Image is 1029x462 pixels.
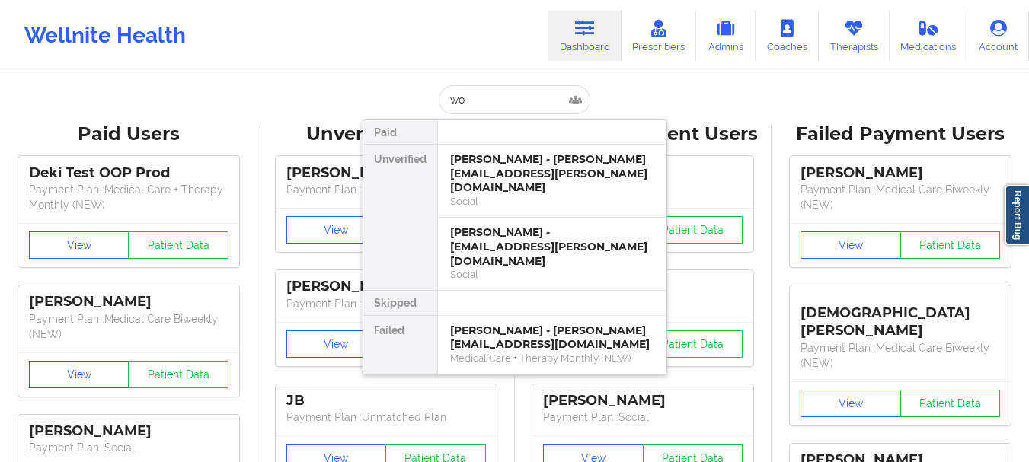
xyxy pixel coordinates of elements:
[450,225,654,268] div: [PERSON_NAME] - [EMAIL_ADDRESS][PERSON_NAME][DOMAIN_NAME]
[128,361,228,388] button: Patient Data
[819,11,890,61] a: Therapists
[29,440,228,455] p: Payment Plan : Social
[696,11,756,61] a: Admins
[286,409,486,425] p: Payment Plan : Unmatched Plan
[29,293,228,311] div: [PERSON_NAME]
[268,123,504,146] div: Unverified Users
[450,152,654,195] div: [PERSON_NAME] - [PERSON_NAME][EMAIL_ADDRESS][PERSON_NAME][DOMAIN_NAME]
[900,390,1001,417] button: Patient Data
[363,145,437,291] div: Unverified
[622,11,697,61] a: Prescribers
[643,216,743,244] button: Patient Data
[363,316,437,375] div: Failed
[363,291,437,315] div: Skipped
[286,182,486,197] p: Payment Plan : Unmatched Plan
[1005,185,1029,245] a: Report Bug
[286,330,387,358] button: View
[801,293,1000,339] div: [DEMOGRAPHIC_DATA][PERSON_NAME]
[782,123,1018,146] div: Failed Payment Users
[29,422,228,440] div: [PERSON_NAME]
[363,120,437,145] div: Paid
[286,296,486,311] p: Payment Plan : Unmatched Plan
[286,216,387,244] button: View
[801,164,1000,182] div: [PERSON_NAME]
[450,352,654,365] div: Medical Care + Therapy Monthly (NEW)
[643,330,743,358] button: Patient Data
[29,361,129,388] button: View
[29,231,129,259] button: View
[801,231,901,259] button: View
[548,11,622,61] a: Dashboard
[450,268,654,281] div: Social
[286,392,486,409] div: JB
[450,195,654,208] div: Social
[128,231,228,259] button: Patient Data
[11,123,247,146] div: Paid Users
[967,11,1029,61] a: Account
[29,164,228,182] div: Deki Test OOP Prod
[801,182,1000,212] p: Payment Plan : Medical Care Biweekly (NEW)
[29,182,228,212] p: Payment Plan : Medical Care + Therapy Monthly (NEW)
[801,390,901,417] button: View
[450,323,654,352] div: [PERSON_NAME] - [PERSON_NAME][EMAIL_ADDRESS][DOMAIN_NAME]
[801,340,1000,371] p: Payment Plan : Medical Care Biweekly (NEW)
[900,231,1001,259] button: Patient Data
[756,11,819,61] a: Coaches
[29,311,228,342] p: Payment Plan : Medical Care Biweekly (NEW)
[890,11,968,61] a: Medications
[286,278,486,295] div: [PERSON_NAME]
[543,409,743,425] p: Payment Plan : Social
[286,164,486,182] div: [PERSON_NAME]
[543,392,743,409] div: [PERSON_NAME]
